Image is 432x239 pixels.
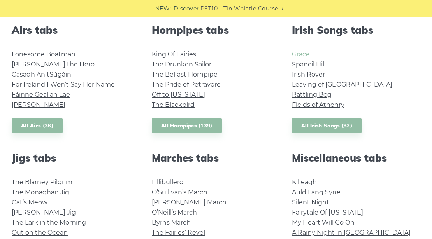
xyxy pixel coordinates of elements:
a: All Hornpipes (139) [152,118,222,134]
a: Lillibullero [152,178,183,186]
a: Cat’s Meow [12,199,47,206]
a: The Fairies’ Revel [152,229,205,236]
a: Lonesome Boatman [12,51,76,58]
h2: Miscellaneous tabs [292,152,420,164]
a: My Heart Will Go On [292,219,355,226]
a: [PERSON_NAME] Jig [12,209,76,216]
a: For Ireland I Won’t Say Her Name [12,81,115,88]
a: Spancil Hill [292,61,326,68]
a: Byrns March [152,219,191,226]
a: Auld Lang Syne [292,188,341,196]
a: Silent Night [292,199,329,206]
a: O’Sullivan’s March [152,188,207,196]
a: Grace [292,51,310,58]
a: Fáinne Geal an Lae [12,91,70,98]
a: [PERSON_NAME] the Hero [12,61,95,68]
h2: Airs tabs [12,24,140,36]
h2: Marches tabs [152,152,280,164]
a: Killeagh [292,178,317,186]
a: All Airs (36) [12,118,63,134]
a: Irish Rover [292,71,325,78]
a: Casadh An tSúgáin [12,71,71,78]
h2: Hornpipes tabs [152,24,280,36]
a: All Irish Songs (32) [292,118,362,134]
a: Fields of Athenry [292,101,344,108]
a: Off to [US_STATE] [152,91,205,98]
a: Rattling Bog [292,91,332,98]
a: King Of Fairies [152,51,196,58]
a: PST10 - Tin Whistle Course [200,4,278,13]
a: The Drunken Sailor [152,61,211,68]
h2: Jigs tabs [12,152,140,164]
a: Leaving of [GEOGRAPHIC_DATA] [292,81,392,88]
a: The Pride of Petravore [152,81,221,88]
a: Out on the Ocean [12,229,68,236]
span: NEW: [155,4,171,13]
a: [PERSON_NAME] [12,101,65,108]
a: [PERSON_NAME] March [152,199,227,206]
a: The Lark in the Morning [12,219,86,226]
h2: Irish Songs tabs [292,24,420,36]
a: A Rainy Night in [GEOGRAPHIC_DATA] [292,229,411,236]
a: O’Neill’s March [152,209,197,216]
a: The Blarney Pilgrim [12,178,72,186]
span: Discover [174,4,199,13]
a: The Monaghan Jig [12,188,69,196]
a: The Belfast Hornpipe [152,71,218,78]
a: Fairytale Of [US_STATE] [292,209,363,216]
a: The Blackbird [152,101,195,108]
